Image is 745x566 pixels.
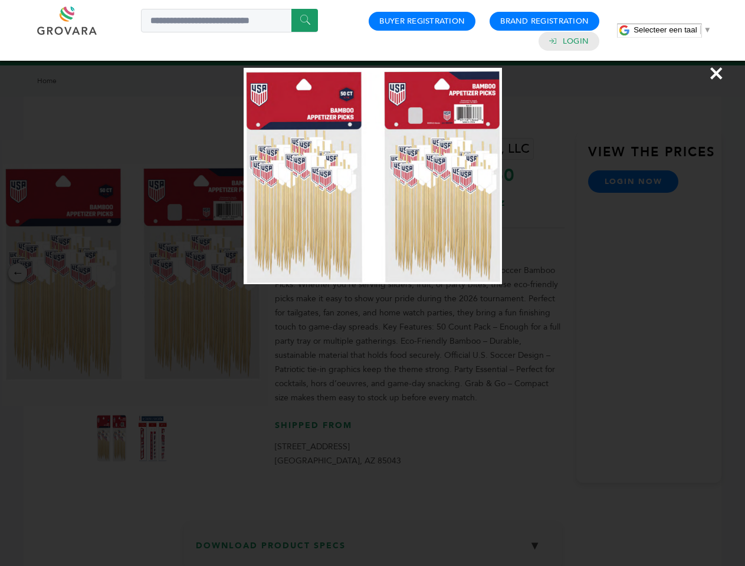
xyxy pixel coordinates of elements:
[700,25,701,34] span: ​
[379,16,465,27] a: Buyer Registration
[563,36,589,47] a: Login
[500,16,589,27] a: Brand Registration
[708,57,724,90] span: ×
[244,68,502,284] img: Image Preview
[634,25,697,34] span: Selecteer een taal
[634,25,711,34] a: Selecteer een taal​
[141,9,318,32] input: Search a product or brand...
[704,25,711,34] span: ▼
